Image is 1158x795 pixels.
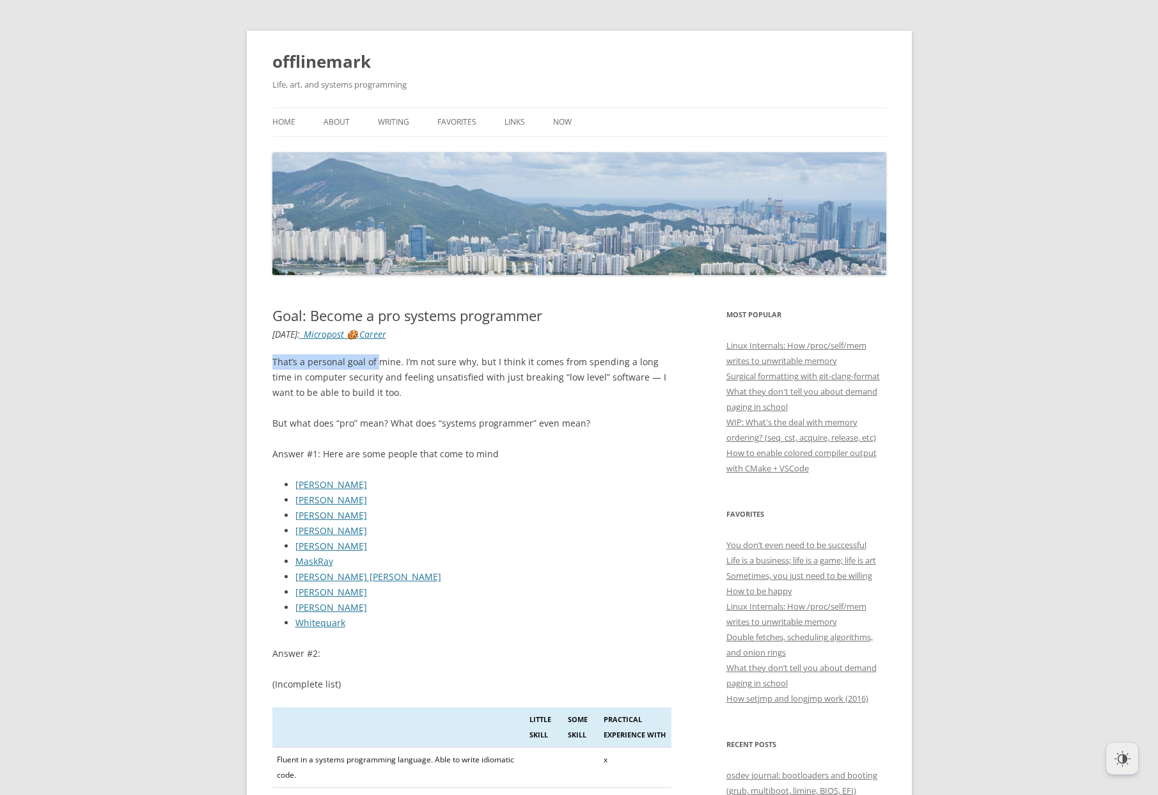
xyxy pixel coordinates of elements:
a: Links [505,108,525,136]
a: Linux Internals: How /proc/self/mem writes to unwritable memory [726,340,866,366]
a: Life is a business; life is a game; life is art [726,555,876,566]
a: [PERSON_NAME] [295,509,367,521]
a: Favorites [437,108,476,136]
a: _Micropost 🍪 [300,328,357,340]
img: offlinemark [272,152,886,274]
p: Answer #2: [272,646,672,661]
a: Now [553,108,572,136]
a: [PERSON_NAME] [295,524,367,537]
p: But what does “pro” mean? What does “systems programmer” even mean? [272,416,672,431]
a: Career [359,328,386,340]
a: What they don’t tell you about demand paging in school [726,662,877,689]
a: Whitequark [295,617,345,629]
a: What they don't tell you about demand paging in school [726,386,877,413]
i: : , [272,328,386,340]
a: Double fetches, scheduling algorithms, and onion rings [726,631,873,658]
a: How to be happy [726,585,792,597]
p: Answer #1: Here are some people that come to mind [272,446,672,462]
th: Little skill [525,707,563,748]
a: MaskRay [295,555,333,567]
a: [PERSON_NAME] [295,601,367,613]
a: About [324,108,350,136]
a: How setjmp and longjmp work (2016) [726,693,868,704]
td: x [599,748,671,788]
a: Surgical formatting with git-clang-format [726,370,880,382]
p: That’s a personal goal of mine. I’m not sure why, but I think it comes from spending a long time ... [272,354,672,400]
h3: Favorites [726,507,886,522]
td: Fluent in a systems programming language. Able to write idiomatic code. [272,748,526,788]
a: offlinemark [272,46,371,77]
h2: Life, art, and systems programming [272,77,886,92]
a: [PERSON_NAME] [PERSON_NAME] [295,571,441,583]
a: [PERSON_NAME] [295,540,367,552]
h1: Goal: Become a pro systems programmer [272,307,672,324]
h3: Most Popular [726,307,886,322]
a: You don’t even need to be successful [726,539,866,551]
th: Practical experience with [599,707,671,748]
a: [PERSON_NAME] [295,478,367,491]
time: [DATE] [272,328,297,340]
a: Sometimes, you just need to be willing [726,570,872,581]
h3: Recent Posts [726,737,886,752]
a: Writing [378,108,409,136]
a: [PERSON_NAME] [295,494,367,506]
a: Linux Internals: How /proc/self/mem writes to unwritable memory [726,601,866,627]
th: Some skill [563,707,600,748]
a: Home [272,108,295,136]
a: How to enable colored compiler output with CMake + VSCode [726,447,877,474]
p: (Incomplete list) [272,677,672,692]
a: [PERSON_NAME] [295,586,367,598]
a: WIP: What's the deal with memory ordering? (seq_cst, acquire, release, etc) [726,416,876,443]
